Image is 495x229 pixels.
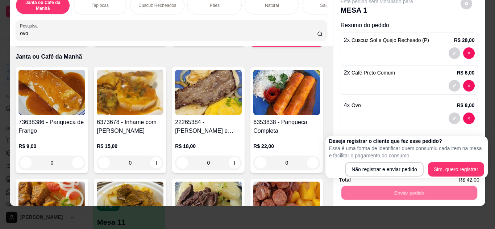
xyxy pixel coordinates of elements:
p: Janta ou Café da Manhã [16,52,327,61]
img: product-image [97,70,163,115]
button: decrease-product-quantity [176,157,188,169]
h4: 22265384 - [PERSON_NAME] e Carne de Sol [175,118,242,135]
button: decrease-product-quantity [98,157,110,169]
img: product-image [175,70,242,115]
p: R$ 9,00 [18,143,85,150]
span: Ovo [352,102,361,108]
button: decrease-product-quantity [449,113,460,124]
p: R$ 28,00 [454,37,475,44]
img: product-image [18,182,85,227]
p: R$ 15,00 [97,143,163,150]
p: Essa é uma forma de identificar quem consumiu cada item na mesa e facilitar o pagamento do consumo. [329,145,484,159]
p: R$ 22,00 [253,143,320,150]
p: 4 x [344,101,361,110]
h2: Deseja registrar o cliente que fez esse pedido? [329,137,484,145]
p: 2 x [344,68,395,77]
h4: 6353838 - Panqueca Completa [253,118,320,135]
p: Salgados [320,3,338,8]
button: decrease-product-quantity [255,157,266,169]
span: Cuscuz Sol e Quejo Recheado (P) [352,37,429,43]
p: R$ 6,00 [457,69,475,76]
h4: 6373678 - Inhame com [PERSON_NAME] [97,118,163,135]
button: decrease-product-quantity [449,80,460,92]
p: R$ 8,00 [457,102,475,109]
h4: 73638386 - Panqueca de Frango [18,118,85,135]
button: decrease-product-quantity [463,80,475,92]
img: product-image [253,182,320,227]
img: product-image [97,182,163,227]
span: R$ 42,00 [459,176,479,184]
span: Café Preto Comum [352,70,395,76]
p: MESA 1 [341,5,413,15]
p: Resumo do pedido [341,21,478,30]
button: decrease-product-quantity [20,157,32,169]
p: Cuscuz Recheados [138,3,176,8]
p: Natural [265,3,279,8]
button: Enviar pedido [341,186,477,200]
img: product-image [175,182,242,227]
button: Sim, quero registrar [428,162,484,177]
p: R$ 18,00 [175,143,242,150]
button: Não registrar e enviar pedido [345,162,424,177]
img: product-image [253,70,320,115]
p: 2 x [344,36,429,44]
button: increase-product-quantity [229,157,240,169]
button: decrease-product-quantity [463,47,475,59]
input: Pesquisa [20,30,317,37]
p: Tapiocas [92,3,109,8]
p: Pães [210,3,220,8]
button: increase-product-quantity [150,157,162,169]
button: increase-product-quantity [307,157,319,169]
label: Pesquisa [20,23,40,29]
button: decrease-product-quantity [449,47,460,59]
strong: Total [339,177,351,183]
button: decrease-product-quantity [463,113,475,124]
button: increase-product-quantity [72,157,84,169]
img: product-image [18,70,85,115]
